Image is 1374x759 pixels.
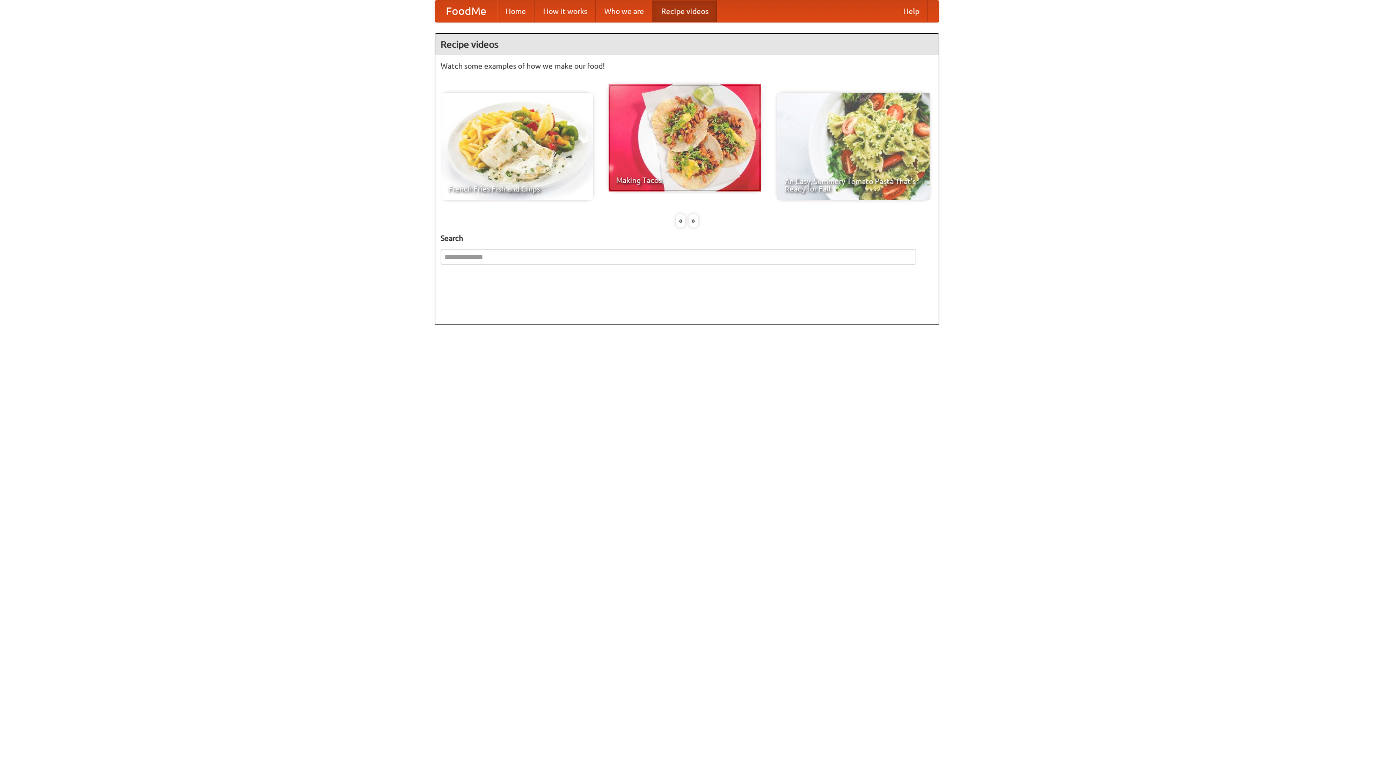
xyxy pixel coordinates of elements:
[497,1,535,22] a: Home
[441,61,933,71] p: Watch some examples of how we make our food!
[676,214,685,227] div: «
[895,1,928,22] a: Help
[777,93,930,200] a: An Easy, Summery Tomato Pasta That's Ready for Fall
[785,178,922,193] span: An Easy, Summery Tomato Pasta That's Ready for Fall
[689,214,698,227] div: »
[441,233,933,244] h5: Search
[435,34,939,55] h4: Recipe videos
[596,1,653,22] a: Who we are
[435,1,497,22] a: FoodMe
[535,1,596,22] a: How it works
[609,84,761,191] a: Making Tacos
[448,185,586,193] span: French Fries Fish and Chips
[441,93,593,200] a: French Fries Fish and Chips
[616,176,754,184] span: Making Tacos
[653,1,717,22] a: Recipe videos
